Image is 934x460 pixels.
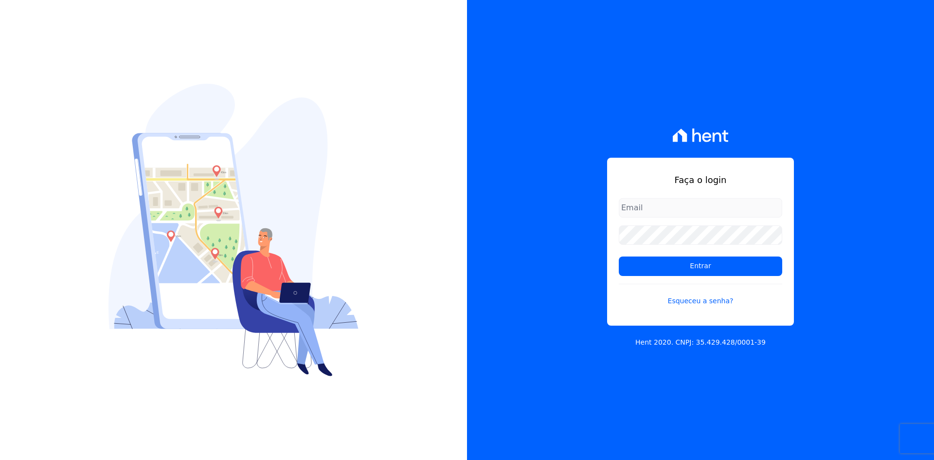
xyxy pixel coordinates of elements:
input: Entrar [619,257,782,276]
input: Email [619,198,782,218]
img: Login [108,84,359,376]
h1: Faça o login [619,173,782,186]
p: Hent 2020. CNPJ: 35.429.428/0001-39 [635,337,766,348]
a: Esqueceu a senha? [619,284,782,306]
